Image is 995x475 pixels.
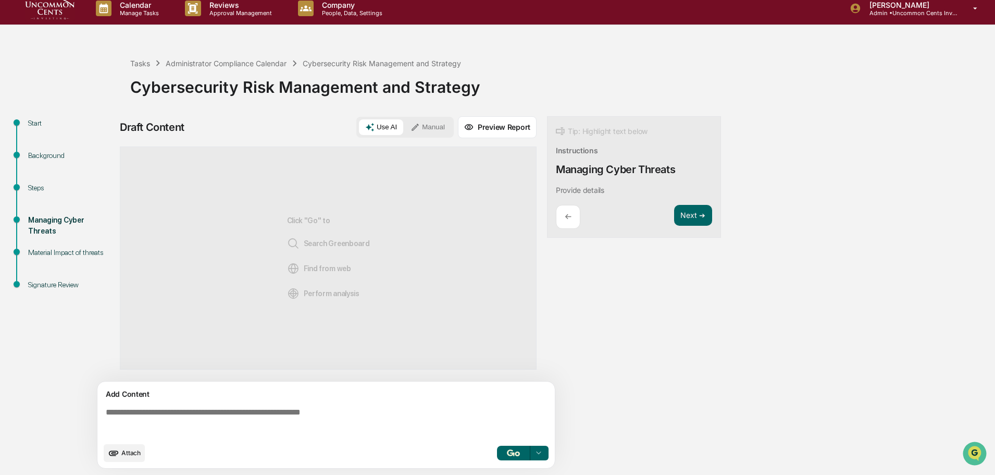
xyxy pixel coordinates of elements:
[104,177,126,185] span: Pylon
[287,237,370,250] span: Search Greenboard
[10,132,19,141] div: 🖐️
[130,69,990,96] div: Cybersecurity Risk Management and Strategy
[314,9,388,17] p: People, Data, Settings
[111,1,164,9] p: Calendar
[861,9,958,17] p: Admin • Uncommon Cents Investing
[166,59,287,68] div: Administrator Compliance Calendar
[201,9,277,17] p: Approval Management
[287,262,300,275] img: Web
[177,83,190,95] button: Start new chat
[71,127,133,146] a: 🗄️Attestations
[28,118,114,129] div: Start
[497,446,530,460] button: Go
[10,152,19,161] div: 🔎
[130,59,150,68] div: Tasks
[507,449,519,456] img: Go
[21,151,66,162] span: Data Lookup
[21,131,67,142] span: Preclearance
[287,287,359,300] span: Perform analysis
[556,146,598,155] div: Instructions
[359,119,403,135] button: Use AI
[404,119,451,135] button: Manual
[6,127,71,146] a: 🖐️Preclearance
[287,164,370,352] div: Click "Go" to
[28,182,114,193] div: Steps
[458,116,537,138] button: Preview Report
[556,125,648,138] div: Tip: Highlight text below
[10,80,29,99] img: 1746055101610-c473b297-6a78-478c-a979-82029cc54cd1
[35,90,132,99] div: We're available if you need us!
[35,80,171,90] div: Start new chat
[28,279,114,290] div: Signature Review
[565,212,571,222] p: ←
[86,131,129,142] span: Attestations
[287,287,300,300] img: Analysis
[76,132,84,141] div: 🗄️
[287,262,351,275] span: Find from web
[28,215,114,237] div: Managing Cyber Threats
[121,449,141,457] span: Attach
[73,176,126,185] a: Powered byPylon
[104,444,145,462] button: upload document
[111,9,164,17] p: Manage Tasks
[962,441,990,469] iframe: Open customer support
[287,237,300,250] img: Search
[556,163,675,176] div: Managing Cyber Threats
[6,147,70,166] a: 🔎Data Lookup
[28,150,114,161] div: Background
[861,1,958,9] p: [PERSON_NAME]
[120,121,184,133] div: Draft Content
[674,205,712,226] button: Next ➔
[303,59,461,68] div: Cybersecurity Risk Management and Strategy
[28,247,114,258] div: Material Impact of threats
[10,22,190,39] p: How can we help?
[556,186,604,194] p: Provide details
[314,1,388,9] p: Company
[201,1,277,9] p: Reviews
[104,388,549,400] div: Add Content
